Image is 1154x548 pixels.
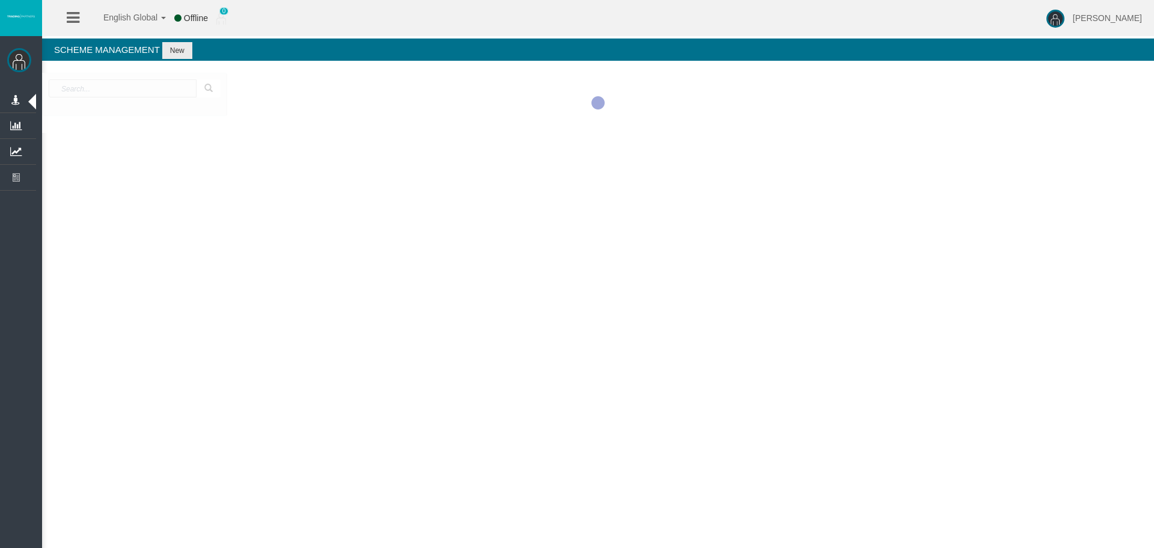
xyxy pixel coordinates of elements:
button: New [162,42,192,59]
span: Scheme Management [54,45,160,55]
img: user-image [1046,10,1064,28]
span: [PERSON_NAME] [1073,13,1142,23]
span: Offline [184,13,208,23]
span: 0 [219,7,229,15]
img: logo.svg [6,14,36,19]
span: English Global [88,13,157,22]
img: user_small.png [216,13,226,25]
